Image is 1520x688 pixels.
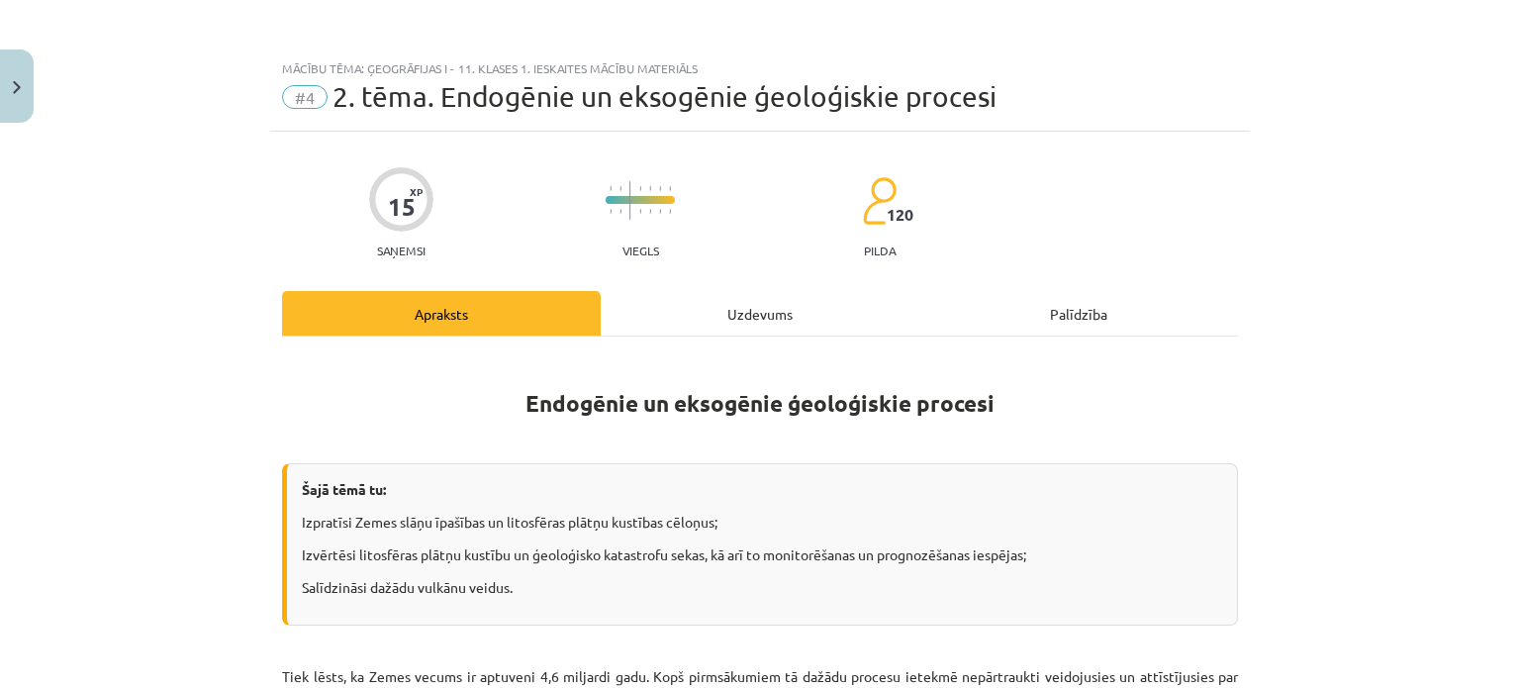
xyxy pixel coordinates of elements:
[659,209,661,214] img: icon-short-line-57e1e144782c952c97e751825c79c345078a6d821885a25fce030b3d8c18986b.svg
[639,209,641,214] img: icon-short-line-57e1e144782c952c97e751825c79c345078a6d821885a25fce030b3d8c18986b.svg
[619,209,621,214] img: icon-short-line-57e1e144782c952c97e751825c79c345078a6d821885a25fce030b3d8c18986b.svg
[302,544,1222,565] p: Izvērtēsi litosfēras plātņu kustību un ģeoloģisko katastrofu sekas, kā arī to monitorēšanas un pr...
[619,186,621,191] img: icon-short-line-57e1e144782c952c97e751825c79c345078a6d821885a25fce030b3d8c18986b.svg
[302,480,386,498] strong: Šajā tēmā tu:
[332,80,997,113] span: 2. tēma. Endogēnie un eksogēnie ģeoloģiskie procesi
[887,206,913,224] span: 120
[629,181,631,220] img: icon-long-line-d9ea69661e0d244f92f715978eff75569469978d946b2353a9bb055b3ed8787d.svg
[669,186,671,191] img: icon-short-line-57e1e144782c952c97e751825c79c345078a6d821885a25fce030b3d8c18986b.svg
[410,186,423,197] span: XP
[649,209,651,214] img: icon-short-line-57e1e144782c952c97e751825c79c345078a6d821885a25fce030b3d8c18986b.svg
[659,186,661,191] img: icon-short-line-57e1e144782c952c97e751825c79c345078a6d821885a25fce030b3d8c18986b.svg
[282,61,1238,75] div: Mācību tēma: Ģeogrāfijas i - 11. klases 1. ieskaites mācību materiāls
[610,209,612,214] img: icon-short-line-57e1e144782c952c97e751825c79c345078a6d821885a25fce030b3d8c18986b.svg
[862,176,897,226] img: students-c634bb4e5e11cddfef0936a35e636f08e4e9abd3cc4e673bd6f9a4125e45ecb1.svg
[639,186,641,191] img: icon-short-line-57e1e144782c952c97e751825c79c345078a6d821885a25fce030b3d8c18986b.svg
[302,577,1222,598] p: Salīdzināsi dažādu vulkānu veidus.
[302,512,1222,533] p: Izpratīsi Zemes slāņu īpašības un litosfēras plātņu kustības cēloņus;
[622,244,659,257] p: Viegls
[369,244,433,257] p: Saņemsi
[919,291,1238,336] div: Palīdzība
[669,209,671,214] img: icon-short-line-57e1e144782c952c97e751825c79c345078a6d821885a25fce030b3d8c18986b.svg
[864,244,896,257] p: pilda
[13,81,21,94] img: icon-close-lesson-0947bae3869378f0d4975bcd49f059093ad1ed9edebbc8119c70593378902aed.svg
[525,389,995,418] strong: Endogēnie un eksogēnie ģeoloģiskie procesi
[649,186,651,191] img: icon-short-line-57e1e144782c952c97e751825c79c345078a6d821885a25fce030b3d8c18986b.svg
[282,85,328,109] span: #4
[610,186,612,191] img: icon-short-line-57e1e144782c952c97e751825c79c345078a6d821885a25fce030b3d8c18986b.svg
[282,291,601,336] div: Apraksts
[601,291,919,336] div: Uzdevums
[388,193,416,221] div: 15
